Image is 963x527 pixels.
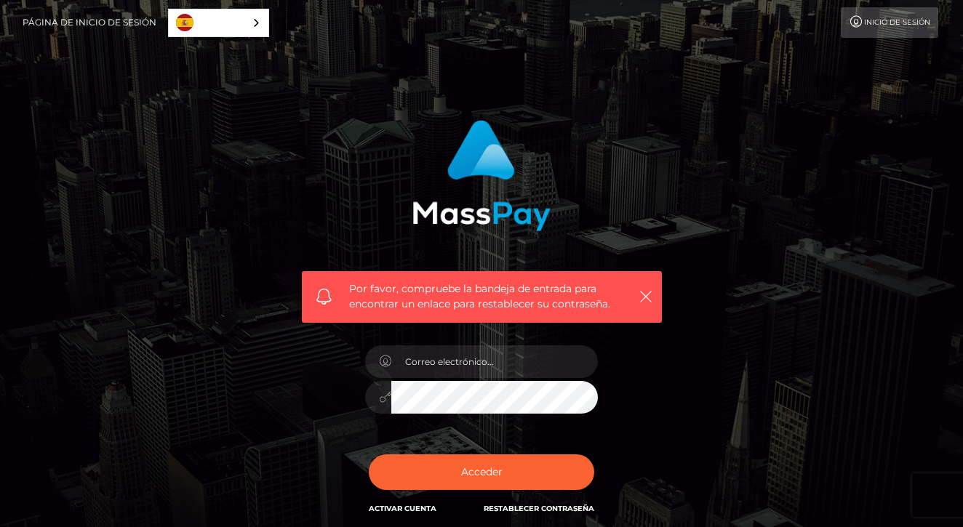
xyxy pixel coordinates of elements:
img: MassPay Login [412,120,551,231]
a: Español [169,9,268,36]
a: Restablecer contraseña [484,504,594,513]
div: Language [168,9,269,37]
button: Acceder [369,454,594,490]
input: Correo electrónico... [391,345,598,378]
a: Página de inicio de sesión [23,7,156,38]
aside: Language selected: Español [168,9,269,37]
a: Inicio de sesión [841,7,938,38]
a: Activar Cuenta [369,504,436,513]
span: Por favor, compruebe la bandeja de entrada para encontrar un enlace para restablecer su contraseña. [349,281,615,312]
